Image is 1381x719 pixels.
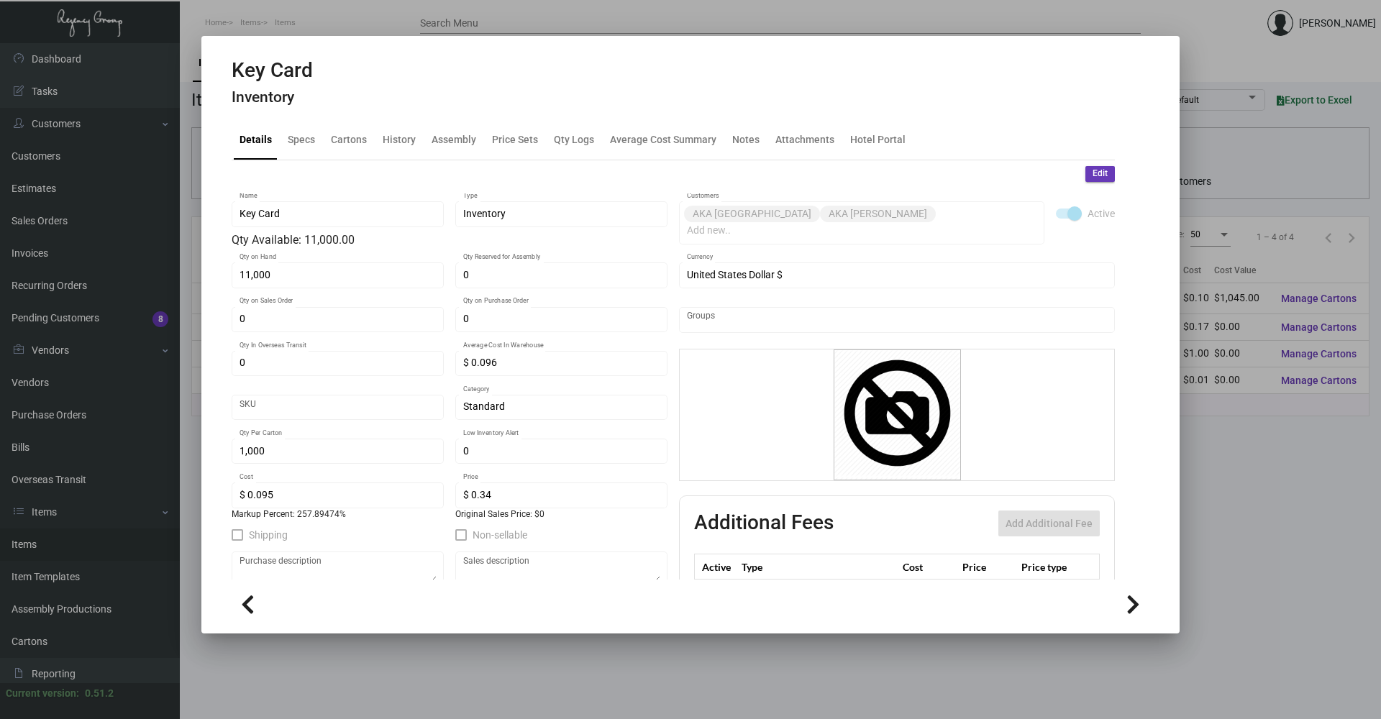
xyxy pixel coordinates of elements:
div: Specs [288,132,315,147]
div: Qty Logs [554,132,594,147]
span: Non-sellable [473,526,527,544]
div: History [383,132,416,147]
h4: Inventory [232,88,313,106]
span: Add Additional Fee [1006,518,1093,529]
div: Hotel Portal [850,132,906,147]
button: Add Additional Fee [998,510,1100,536]
button: Edit [1085,166,1115,182]
div: Price Sets [492,132,538,147]
div: Notes [732,132,760,147]
div: Assembly [432,132,476,147]
th: Price [959,554,1018,580]
div: Qty Available: 11,000.00 [232,232,667,249]
mat-chip: AKA [GEOGRAPHIC_DATA] [684,206,820,222]
input: Add new.. [687,225,1037,237]
span: Edit [1093,168,1108,180]
div: Cartons [331,132,367,147]
div: Average Cost Summary [610,132,716,147]
th: Cost [899,554,958,580]
div: Current version: [6,686,79,701]
mat-chip: AKA [PERSON_NAME] [820,206,936,222]
th: Type [738,554,899,580]
div: Attachments [775,132,834,147]
div: 0.51.2 [85,686,114,701]
th: Price type [1018,554,1083,580]
h2: Additional Fees [694,510,834,536]
span: Active [1088,205,1115,222]
input: Add new.. [687,314,1108,326]
span: Shipping [249,526,288,544]
th: Active [695,554,739,580]
h2: Key Card [232,58,313,83]
div: Details [240,132,272,147]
